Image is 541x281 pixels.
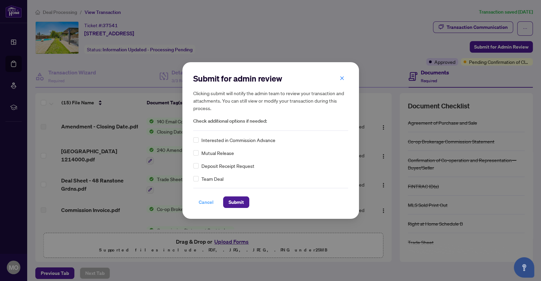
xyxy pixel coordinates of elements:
span: Submit [229,197,244,208]
span: Interested in Commission Advance [201,136,275,144]
span: Check additional options if needed: [193,117,348,125]
span: Deposit Receipt Request [201,162,254,170]
span: Mutual Release [201,149,234,157]
span: close [340,76,344,81]
button: Open asap [514,257,534,278]
h5: Clicking submit will notify the admin team to review your transaction and attachments. You can st... [193,89,348,112]
span: Cancel [199,197,214,208]
h2: Submit for admin review [193,73,348,84]
button: Cancel [193,196,219,208]
button: Submit [223,196,249,208]
span: Team Deal [201,175,223,182]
